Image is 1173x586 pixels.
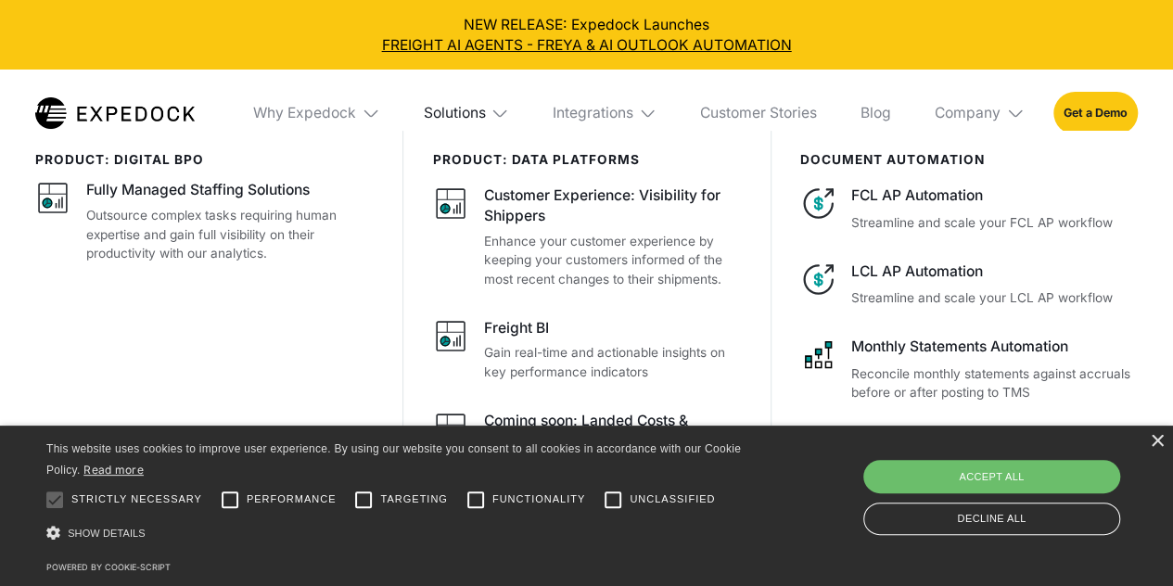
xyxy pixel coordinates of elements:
a: FREIGHT AI AGENTS - FREYA & AI OUTLOOK AUTOMATION [15,35,1159,56]
div: Solutions [409,70,524,157]
span: Show details [68,528,146,539]
div: Solutions [423,104,485,122]
div: Decline all [863,503,1120,535]
p: Outsource complex tasks requiring human expertise and gain full visibility on their productivity ... [86,206,374,263]
p: Reconcile monthly statements against accruals before or after posting to TMS [851,364,1138,402]
a: Monthly Statements AutomationReconcile monthly statements against accruals before or after postin... [800,337,1138,402]
div: LCL AP Automation [851,261,1138,282]
div: Fully Managed Staffing Solutions [86,180,310,200]
div: Show details [46,521,748,546]
p: Gain real-time and actionable insights on key performance indicators [483,343,741,381]
p: Enhance your customer experience by keeping your customers informed of the most recent changes to... [483,232,741,289]
div: product: digital bpo [35,152,374,167]
a: Customer Experience: Visibility for ShippersEnhance your customer experience by keeping your cust... [433,185,742,288]
div: Monthly Statements Automation [851,337,1138,357]
span: Strictly necessary [71,491,202,507]
div: PRODUCT: data platforms [433,152,742,167]
p: Streamline and scale your FCL AP workflow [851,213,1138,233]
div: Freight BI [483,318,548,338]
a: LCL AP AutomationStreamline and scale your LCL AP workflow [800,261,1138,308]
div: Why Expedock [253,104,356,122]
div: Accept all [863,460,1120,493]
div: document automation [800,152,1138,167]
span: This website uses cookies to improve user experience. By using our website you consent to all coo... [46,442,741,477]
span: Targeting [380,491,447,507]
span: Performance [247,491,337,507]
a: Powered by cookie-script [46,562,171,572]
a: Get a Demo [1053,92,1138,134]
div: Integrations [553,104,633,122]
a: Coming soon: Landed Costs & Container Utilization [433,411,742,457]
a: Fully Managed Staffing SolutionsOutsource complex tasks requiring human expertise and gain full v... [35,180,374,262]
div: Coming soon: Landed Costs & Container Utilization [483,411,741,452]
a: Customer Stories [686,70,832,157]
a: Freight BIGain real-time and actionable insights on key performance indicators [433,318,742,382]
a: Read more [83,463,144,477]
p: Streamline and scale your LCL AP workflow [851,288,1138,308]
div: Company [935,104,1001,122]
span: Functionality [492,491,585,507]
div: Why Expedock [238,70,394,157]
iframe: Chat Widget [1080,497,1173,586]
div: Customer Experience: Visibility for Shippers [483,185,741,226]
div: NEW RELEASE: Expedock Launches [15,15,1159,56]
div: FCL AP Automation [851,185,1138,206]
span: Unclassified [630,491,715,507]
div: Integrations [538,70,671,157]
div: Close [1150,435,1164,449]
a: Blog [847,70,906,157]
a: FCL AP AutomationStreamline and scale your FCL AP workflow [800,185,1138,232]
div: Company [920,70,1039,157]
